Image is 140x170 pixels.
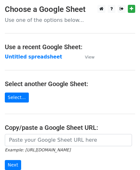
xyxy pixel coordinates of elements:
input: Next [5,160,21,170]
small: View [85,55,95,59]
p: Use one of the options below... [5,17,135,23]
h4: Copy/paste a Google Sheet URL: [5,124,135,131]
h4: Use a recent Google Sheet: [5,43,135,51]
a: Select... [5,93,29,103]
a: Untitled spreadsheet [5,54,62,60]
a: View [78,54,95,60]
small: Example: [URL][DOMAIN_NAME] [5,148,70,152]
h4: Select another Google Sheet: [5,80,135,88]
h3: Choose a Google Sheet [5,5,135,14]
input: Paste your Google Sheet URL here [5,134,132,146]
